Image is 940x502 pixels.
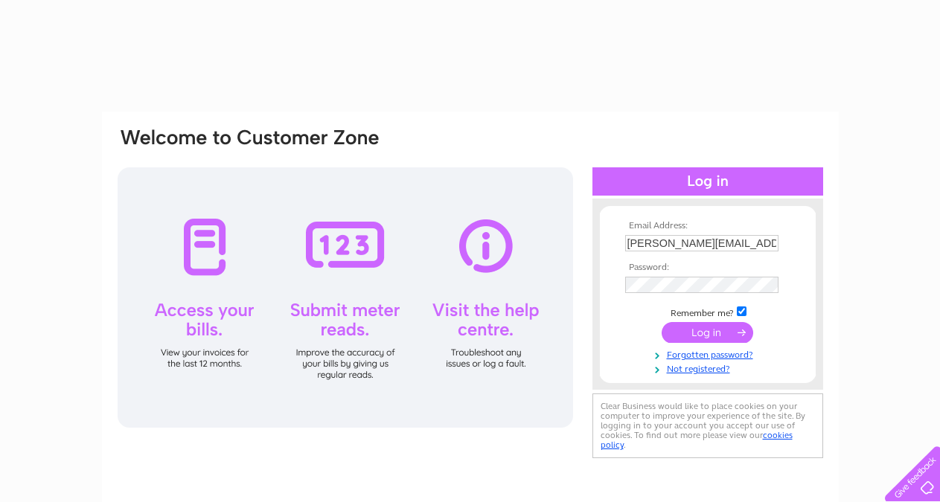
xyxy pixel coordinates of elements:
[592,393,823,458] div: Clear Business would like to place cookies on your computer to improve your experience of the sit...
[625,361,794,375] a: Not registered?
[601,430,793,450] a: cookies policy
[662,322,753,343] input: Submit
[621,221,794,231] th: Email Address:
[621,304,794,319] td: Remember me?
[621,263,794,273] th: Password:
[625,347,794,361] a: Forgotten password?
